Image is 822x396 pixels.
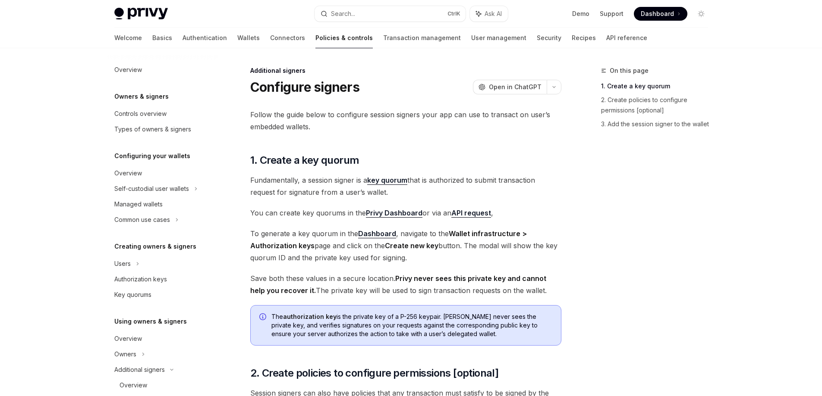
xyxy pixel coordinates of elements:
[250,207,561,219] span: You can create key quorums in the or via an ,
[183,28,227,48] a: Authentication
[114,365,165,375] div: Additional signers
[114,28,142,48] a: Welcome
[250,274,546,295] strong: Privy never sees this private key and cannot help you recover it.
[367,176,407,185] a: key quorum
[606,28,647,48] a: API reference
[114,65,142,75] div: Overview
[107,377,218,393] a: Overview
[447,10,460,17] span: Ctrl K
[114,316,187,327] h5: Using owners & signers
[250,79,359,95] h1: Configure signers
[114,151,190,161] h5: Configuring your wallets
[114,215,170,225] div: Common use cases
[572,9,589,18] a: Demo
[641,9,674,18] span: Dashboard
[107,122,218,137] a: Types of owners & signers
[250,228,561,264] span: To generate a key quorum in the , navigate to the page and click on the button. The modal will sh...
[315,6,466,22] button: Search...CtrlK
[366,209,422,218] a: Privy Dashboard
[114,109,167,119] div: Controls overview
[610,65,649,76] span: On this page
[114,124,191,134] div: Types of owners & signers
[114,274,167,284] div: Authorization keys
[283,313,337,320] strong: authorization key
[114,199,163,209] div: Managed wallets
[473,80,547,94] button: Open in ChatGPT
[152,28,172,48] a: Basics
[271,312,552,338] span: The is the private key of a P-256 keypair. [PERSON_NAME] never sees the private key, and verifies...
[114,290,151,300] div: Key quorums
[120,380,147,390] div: Overview
[489,83,542,91] span: Open in ChatGPT
[107,196,218,212] a: Managed wallets
[270,28,305,48] a: Connectors
[358,229,396,238] a: Dashboard
[114,349,136,359] div: Owners
[383,28,461,48] a: Transaction management
[485,9,502,18] span: Ask AI
[107,331,218,346] a: Overview
[537,28,561,48] a: Security
[331,9,355,19] div: Search...
[114,168,142,178] div: Overview
[315,28,373,48] a: Policies & controls
[600,9,624,18] a: Support
[250,109,561,133] span: Follow the guide below to configure session signers your app can use to transact on user’s embedd...
[250,174,561,198] span: Fundamentally, a session signer is a that is authorized to submit transaction request for signatu...
[107,287,218,302] a: Key quorums
[250,366,499,380] span: 2. Create policies to configure permissions [optional]
[250,66,561,75] div: Additional signers
[114,91,169,102] h5: Owners & signers
[250,272,561,296] span: Save both these values in a secure location. The private key will be used to sign transaction req...
[385,241,438,250] strong: Create new key
[572,28,596,48] a: Recipes
[107,165,218,181] a: Overview
[114,241,196,252] h5: Creating owners & signers
[114,259,131,269] div: Users
[237,28,260,48] a: Wallets
[601,79,715,93] a: 1. Create a key quorum
[694,7,708,21] button: Toggle dark mode
[107,271,218,287] a: Authorization keys
[107,62,218,78] a: Overview
[451,209,491,218] a: API request
[250,153,359,167] span: 1. Create a key quorum
[471,28,526,48] a: User management
[601,117,715,131] a: 3. Add the session signer to the wallet
[107,106,218,122] a: Controls overview
[634,7,687,21] a: Dashboard
[601,93,715,117] a: 2. Create policies to configure permissions [optional]
[114,8,168,20] img: light logo
[259,313,268,322] svg: Info
[470,6,508,22] button: Ask AI
[114,184,189,194] div: Self-custodial user wallets
[114,334,142,344] div: Overview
